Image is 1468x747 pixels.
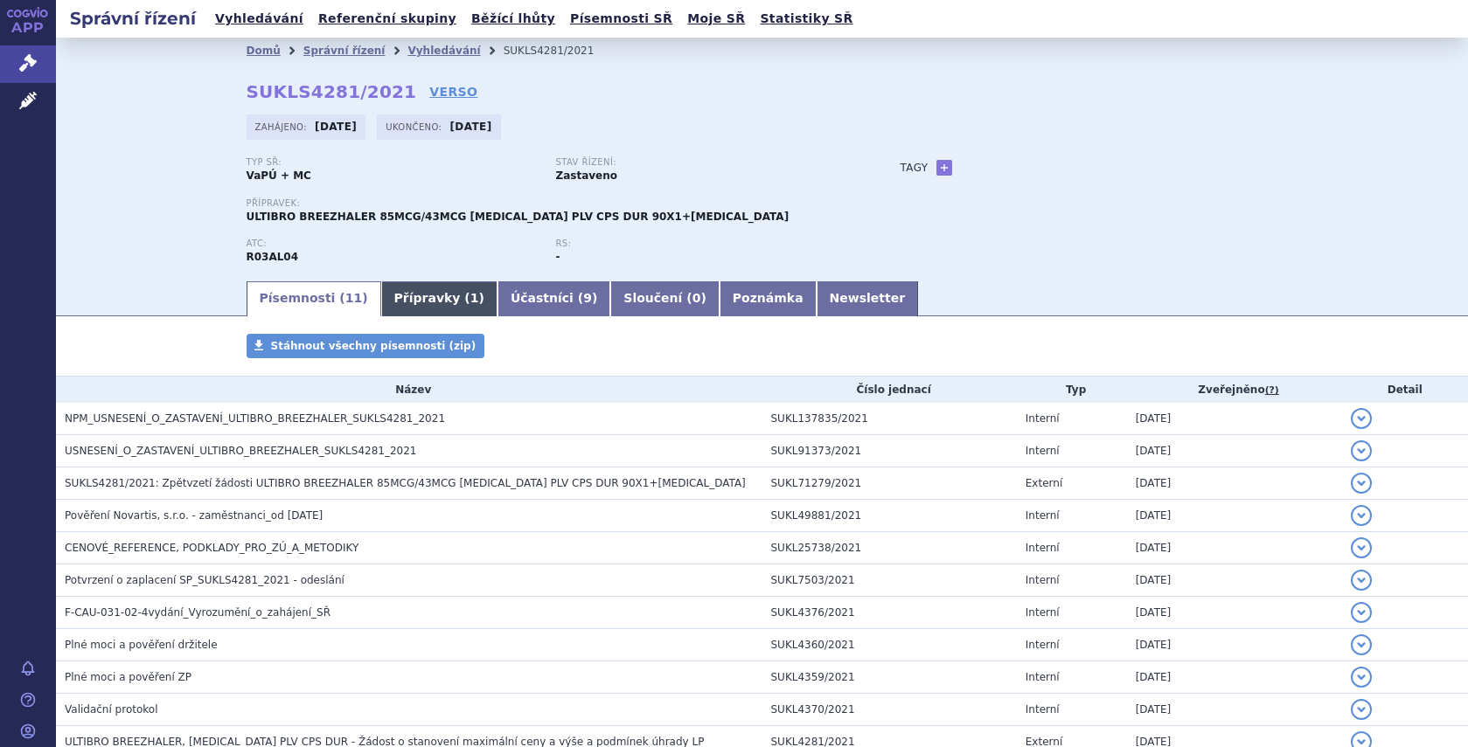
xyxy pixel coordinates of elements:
abbr: (?) [1265,384,1279,397]
span: Pověření Novartis, s.r.o. - zaměstnanci_od 18.2.2021 [65,509,323,522]
h2: Správní řízení [56,6,210,31]
button: detail [1351,537,1372,558]
strong: INDAKATEROL A GLYCOPYRRONIUM-BROMID [247,251,299,263]
td: [DATE] [1127,694,1342,726]
span: Interní [1026,574,1060,586]
a: Statistiky SŘ [755,7,858,31]
a: Vyhledávání [210,7,309,31]
a: Správní řízení [303,45,386,57]
td: SUKL49881/2021 [762,500,1017,532]
a: Moje SŘ [682,7,750,31]
a: Písemnosti SŘ [565,7,678,31]
td: SUKL4376/2021 [762,597,1017,629]
button: detail [1351,667,1372,688]
strong: [DATE] [449,121,491,133]
td: SUKL91373/2021 [762,435,1017,467]
span: Potvrzení o zaplacení SP_SUKLS4281_2021 - odeslání [65,574,344,586]
th: Číslo jednací [762,377,1017,403]
span: Interní [1026,703,1060,716]
a: Domů [247,45,281,57]
a: Sloučení (0) [610,281,719,316]
span: Zahájeno: [255,120,310,134]
p: ATC: [247,239,539,249]
th: Název [56,377,762,403]
td: [DATE] [1127,467,1342,500]
span: Interní [1026,542,1060,554]
button: detail [1351,505,1372,526]
span: Validační protokol [65,703,158,716]
a: VERSO [429,83,477,100]
span: CENOVÉ_REFERENCE, PODKLADY_PRO_ZÚ_A_METODIKY [65,542,358,554]
span: Interní [1026,509,1060,522]
a: Stáhnout všechny písemnosti (zip) [247,334,485,358]
span: Interní [1026,606,1060,619]
button: detail [1351,570,1372,591]
span: Stáhnout všechny písemnosti (zip) [271,340,477,352]
strong: VaPÚ + MC [247,169,311,182]
span: SUKLS4281/2021: Zpětvzetí žádosti ULTIBRO BREEZHALER 85MCG/43MCG INH PLV CPS DUR 90X1+INH [65,477,746,489]
td: SUKL4370/2021 [762,694,1017,726]
a: + [936,160,952,176]
button: detail [1351,634,1372,655]
td: [DATE] [1127,403,1342,435]
p: RS: [556,239,848,249]
a: Účastníci (9) [497,281,610,316]
td: SUKL71279/2021 [762,467,1017,500]
a: Vyhledávání [407,45,480,57]
li: SUKLS4281/2021 [504,38,617,64]
td: [DATE] [1127,532,1342,564]
a: Přípravky (1) [381,281,497,316]
td: [DATE] [1127,500,1342,532]
p: Typ SŘ: [247,157,539,168]
td: SUKL25738/2021 [762,532,1017,564]
span: Ukončeno: [386,120,445,134]
td: [DATE] [1127,597,1342,629]
a: Poznámka [720,281,817,316]
button: detail [1351,440,1372,461]
td: SUKL7503/2021 [762,564,1017,597]
span: F-CAU-031-02-4vydání_Vyrozumění_o_zahájení_SŘ [65,606,330,619]
span: USNESENÍ_O_ZASTAVENÍ_ULTIBRO_BREEZHALER_SUKLS4281_2021 [65,445,416,457]
p: Stav řízení: [556,157,848,168]
th: Typ [1017,377,1127,403]
strong: Zastaveno [556,169,618,182]
td: [DATE] [1127,661,1342,694]
a: Písemnosti (11) [247,281,381,316]
td: SUKL4359/2021 [762,661,1017,694]
h3: Tagy [901,157,929,178]
span: Plné moci a pověření ZP [65,671,191,683]
span: NPM_USNESENÍ_O_ZASTAVENÍ_ULTIBRO_BREEZHALER_SUKLS4281_2021 [65,412,445,425]
a: Referenční skupiny [313,7,462,31]
p: Přípravek: [247,198,866,209]
td: [DATE] [1127,435,1342,467]
td: [DATE] [1127,564,1342,597]
strong: SUKLS4281/2021 [247,81,417,102]
span: Externí [1026,477,1062,489]
strong: [DATE] [315,121,357,133]
td: SUKL137835/2021 [762,403,1017,435]
th: Detail [1342,377,1468,403]
span: 0 [692,291,701,305]
button: detail [1351,408,1372,429]
span: Plné moci a pověření držitele [65,639,218,651]
button: detail [1351,699,1372,720]
a: Newsletter [817,281,919,316]
span: ULTIBRO BREEZHALER 85MCG/43MCG [MEDICAL_DATA] PLV CPS DUR 90X1+[MEDICAL_DATA] [247,211,790,223]
span: Interní [1026,412,1060,425]
td: SUKL4360/2021 [762,629,1017,661]
td: [DATE] [1127,629,1342,661]
th: Zveřejněno [1127,377,1342,403]
span: 11 [345,291,362,305]
span: Interní [1026,671,1060,683]
strong: - [556,251,560,263]
button: detail [1351,473,1372,494]
button: detail [1351,602,1372,623]
a: Běžící lhůty [466,7,560,31]
span: Interní [1026,639,1060,651]
span: 9 [583,291,592,305]
span: Interní [1026,445,1060,457]
span: 1 [470,291,479,305]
